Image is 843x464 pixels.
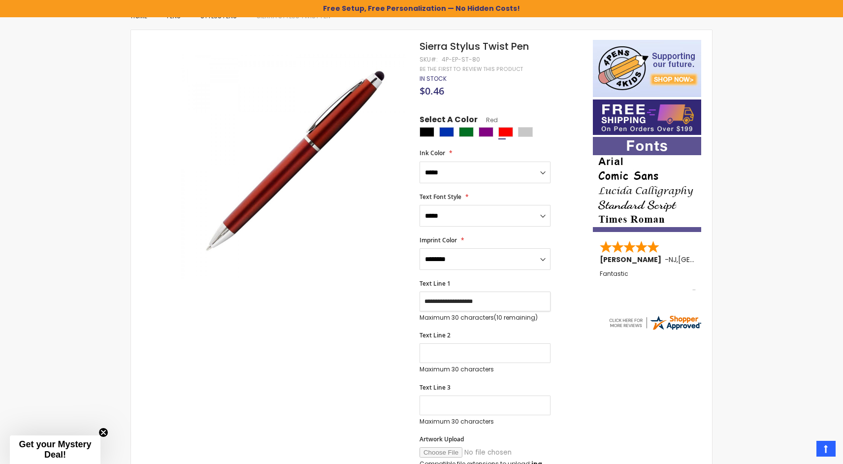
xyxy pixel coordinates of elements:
span: Ink Color [420,149,445,157]
div: Fantastic [600,270,695,292]
span: Text Font Style [420,193,461,201]
span: $0.46 [420,84,444,98]
span: In stock [420,74,447,83]
a: 4pens.com certificate URL [608,325,702,333]
a: Be the first to review this product [420,66,523,73]
span: Select A Color [420,114,478,128]
span: Text Line 2 [420,331,451,339]
p: Maximum 30 characters [420,418,551,426]
span: NJ [669,255,677,265]
div: Silver [518,127,533,137]
a: Top [816,441,836,457]
p: Maximum 30 characters [420,365,551,373]
span: Artwork Upload [420,435,464,443]
p: Maximum 30 characters [420,314,551,322]
div: Availability [420,75,447,83]
img: 4pens 4 kids [593,40,701,97]
span: Text Line 1 [420,279,451,288]
img: font-personalization-examples [593,137,701,232]
span: (10 remaining) [494,313,538,322]
div: Get your Mystery Deal!Close teaser [10,435,100,464]
div: Black [420,127,434,137]
span: Red [478,116,498,124]
span: [GEOGRAPHIC_DATA] [678,255,750,265]
div: Green [459,127,474,137]
div: Red [498,127,513,137]
span: Get your Mystery Deal! [19,439,91,460]
img: stypen_35_side_red_1.jpg [181,54,406,279]
div: Purple [479,127,493,137]
span: [PERSON_NAME] [600,255,665,265]
span: - , [665,255,750,265]
img: Free shipping on orders over $199 [593,99,701,135]
span: Sierra Stylus Twist Pen [420,39,529,53]
div: Blue [439,127,454,137]
strong: SKU [420,55,438,64]
span: Imprint Color [420,236,457,244]
div: 4P-EP-ST-80 [442,56,480,64]
img: 4pens.com widget logo [608,314,702,331]
span: Text Line 3 [420,383,451,392]
button: Close teaser [98,428,108,437]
